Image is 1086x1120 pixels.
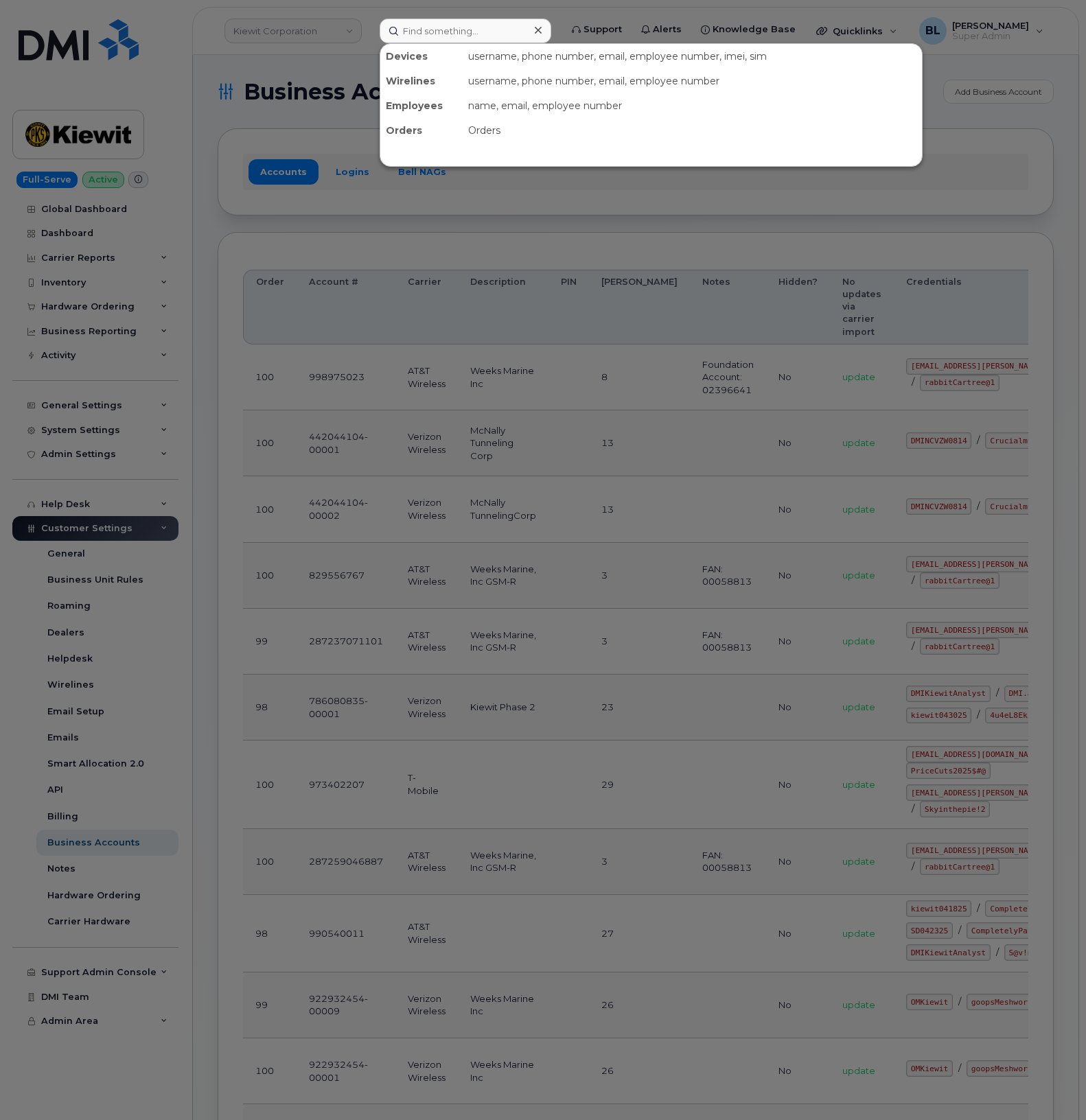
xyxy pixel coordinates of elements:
[380,93,463,118] div: Employees
[380,69,463,93] div: Wirelines
[1026,1060,1076,1110] iframe: Messenger Launcher
[463,118,922,143] div: Orders
[380,44,463,69] div: Devices
[463,93,922,118] div: name, email, employee number
[463,44,922,69] div: username, phone number, email, employee number, imei, sim
[463,69,922,93] div: username, phone number, email, employee number
[380,118,463,143] div: Orders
